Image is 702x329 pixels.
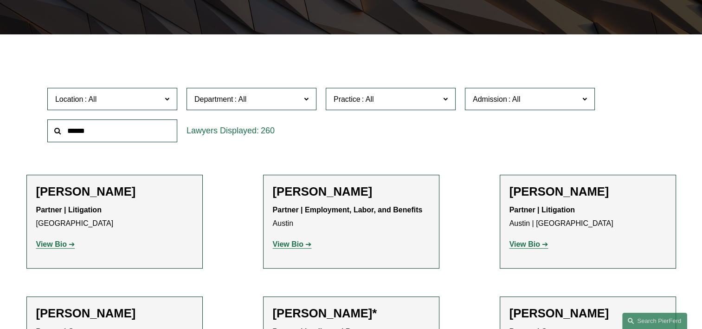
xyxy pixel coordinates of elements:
[509,206,575,214] strong: Partner | Litigation
[273,206,423,214] strong: Partner | Employment, Labor, and Benefits
[273,204,430,230] p: Austin
[622,313,687,329] a: Search this site
[473,95,507,103] span: Admission
[509,204,666,230] p: Austin | [GEOGRAPHIC_DATA]
[36,204,193,230] p: [GEOGRAPHIC_DATA]
[36,240,67,248] strong: View Bio
[273,240,312,248] a: View Bio
[509,306,666,321] h2: [PERSON_NAME]
[194,95,233,103] span: Department
[36,206,102,214] strong: Partner | Litigation
[36,306,193,321] h2: [PERSON_NAME]
[55,95,84,103] span: Location
[509,240,548,248] a: View Bio
[261,126,275,135] span: 260
[273,240,303,248] strong: View Bio
[273,306,430,321] h2: [PERSON_NAME]*
[334,95,361,103] span: Practice
[509,240,540,248] strong: View Bio
[273,184,430,199] h2: [PERSON_NAME]
[36,184,193,199] h2: [PERSON_NAME]
[509,184,666,199] h2: [PERSON_NAME]
[36,240,75,248] a: View Bio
